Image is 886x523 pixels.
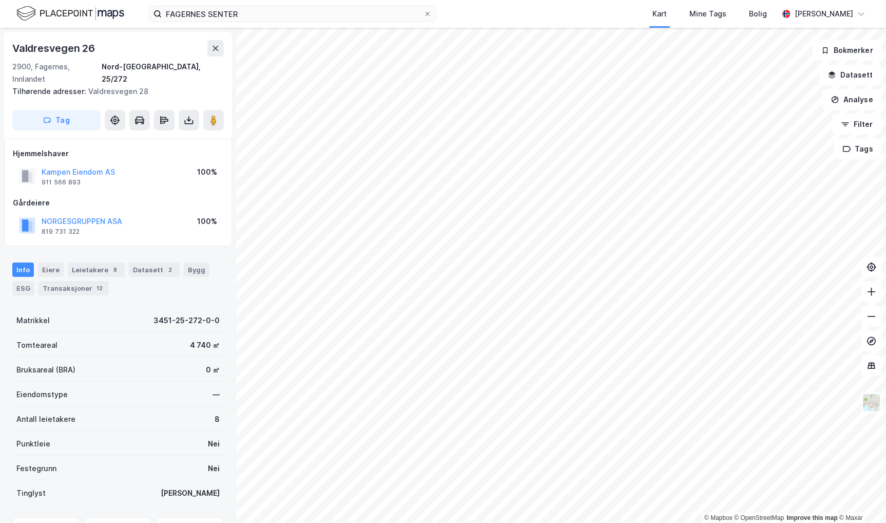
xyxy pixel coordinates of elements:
div: Tomteareal [16,339,57,351]
div: Antall leietakere [16,413,75,425]
div: [PERSON_NAME] [795,8,853,20]
a: Improve this map [787,514,838,521]
div: 100% [197,166,217,178]
div: Kontrollprogram for chat [835,474,886,523]
img: logo.f888ab2527a4732fd821a326f86c7f29.svg [16,5,124,23]
div: Bygg [184,263,209,277]
button: Datasett [819,65,882,85]
div: Nei [208,462,220,475]
button: Tag [12,110,101,130]
div: Valdresvegen 28 [12,85,216,98]
div: Matrikkel [16,314,50,327]
button: Filter [833,114,882,135]
div: Eiendomstype [16,388,68,401]
div: 3451-25-272-0-0 [153,314,220,327]
div: 0 ㎡ [206,364,220,376]
div: Nord-[GEOGRAPHIC_DATA], 25/272 [102,61,224,85]
iframe: Chat Widget [835,474,886,523]
div: 911 566 893 [42,178,81,186]
a: Mapbox [704,514,733,521]
div: — [213,388,220,401]
div: Kart [652,8,667,20]
div: Datasett [129,263,180,277]
div: Festegrunn [16,462,56,475]
img: Z [862,393,881,413]
div: Gårdeiere [13,197,223,209]
span: Tilhørende adresser: [12,87,88,96]
div: 12 [94,283,105,293]
div: Hjemmelshaver [13,147,223,160]
div: Bolig [749,8,767,20]
div: 8 [110,265,121,275]
div: ESG [12,281,34,295]
div: [PERSON_NAME] [161,487,220,499]
div: 2 [165,265,176,275]
div: Tinglyst [16,487,46,499]
div: 4 740 ㎡ [190,339,220,351]
input: Søk på adresse, matrikkel, gårdeiere, leietakere eller personer [162,6,423,22]
div: 8 [215,413,220,425]
button: Bokmerker [813,40,882,61]
div: Transaksjoner [38,281,109,295]
div: Bruksareal (BRA) [16,364,75,376]
a: OpenStreetMap [735,514,784,521]
div: 819 731 322 [42,228,80,236]
div: Eiere [38,263,64,277]
div: Valdresvegen 26 [12,40,97,57]
button: Tags [834,139,882,159]
div: Mine Tags [689,8,726,20]
div: Punktleie [16,438,50,450]
div: 100% [197,215,217,228]
div: Leietakere [68,263,125,277]
div: Info [12,263,34,277]
div: Nei [208,438,220,450]
div: 2900, Fagernes, Innlandet [12,61,102,85]
button: Analyse [822,89,882,110]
